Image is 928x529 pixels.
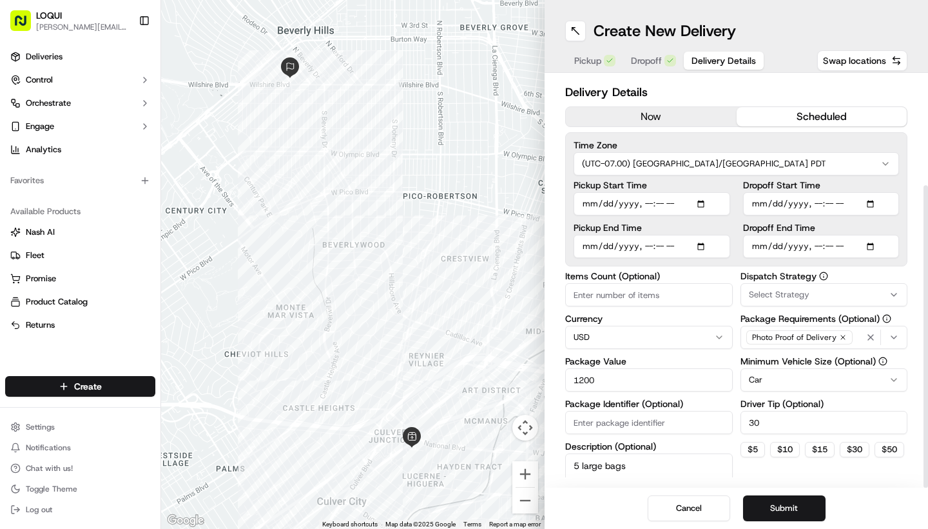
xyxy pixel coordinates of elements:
button: [PERSON_NAME][EMAIL_ADDRESS][DOMAIN_NAME] [36,22,128,32]
input: Enter package value [565,368,733,392]
span: Chat with us! [26,463,73,474]
button: LOQUI [36,9,62,22]
button: Create [5,376,155,397]
button: $10 [770,442,800,457]
button: Zoom out [512,488,538,514]
button: Map camera controls [512,415,538,441]
span: Engage [26,121,54,132]
div: Available Products [5,201,155,222]
div: Favorites [5,170,155,191]
button: Settings [5,418,155,436]
button: Control [5,70,155,90]
label: Time Zone [574,141,899,150]
textarea: 5 large bags [565,454,733,526]
button: Nash AI [5,222,155,243]
input: Enter number of items [565,283,733,306]
button: Package Requirements (Optional) [882,314,891,323]
label: Package Identifier (Optional) [565,399,733,408]
button: Returns [5,315,155,335]
label: Minimum Vehicle Size (Optional) [740,357,908,366]
label: Package Value [565,357,733,366]
button: Submit [743,495,826,521]
button: scheduled [737,107,907,126]
button: Swap locations [817,50,907,71]
a: Deliveries [5,46,155,67]
button: Notifications [5,439,155,457]
button: Chat with us! [5,459,155,477]
a: Fleet [10,250,150,261]
input: Enter driver tip amount [740,411,908,434]
span: Analytics [26,144,61,155]
button: Toggle Theme [5,480,155,498]
button: $15 [805,442,835,457]
button: LOQUI[PERSON_NAME][EMAIL_ADDRESS][DOMAIN_NAME] [5,5,133,36]
a: Open this area in Google Maps (opens a new window) [164,512,207,529]
button: $30 [840,442,869,457]
span: Dropoff [631,54,662,67]
label: Currency [565,314,733,323]
button: Dispatch Strategy [819,272,828,281]
button: Product Catalog [5,292,155,312]
span: Deliveries [26,51,63,63]
button: $5 [740,442,765,457]
label: Dropoff Start Time [743,181,900,190]
button: Fleet [5,245,155,266]
button: Orchestrate [5,93,155,114]
span: Fleet [26,250,44,261]
img: Google [164,512,207,529]
span: Photo Proof of Delivery [752,332,836,343]
button: Select Strategy [740,283,908,306]
button: Photo Proof of Delivery [740,326,908,349]
span: Toggle Theme [26,484,77,494]
label: Dropoff End Time [743,223,900,232]
label: Dispatch Strategy [740,272,908,281]
button: Cancel [648,495,730,521]
button: $50 [875,442,904,457]
a: Analytics [5,139,155,160]
h2: Delivery Details [565,83,907,101]
span: Notifications [26,443,71,453]
span: Select Strategy [749,289,809,301]
a: Returns [10,319,150,331]
span: Pickup [574,54,601,67]
button: Minimum Vehicle Size (Optional) [878,357,887,366]
span: Log out [26,504,52,515]
span: Map data ©2025 Google [385,521,456,528]
span: Settings [26,422,55,432]
a: Product Catalog [10,296,150,308]
a: Terms (opens in new tab) [463,521,481,528]
button: Zoom in [512,461,538,487]
span: Product Catalog [26,296,88,308]
span: Swap locations [823,54,886,67]
a: Promise [10,273,150,284]
span: Delivery Details [691,54,756,67]
a: Nash AI [10,226,150,238]
input: Enter package identifier [565,411,733,434]
button: Promise [5,268,155,289]
a: Report a map error [489,521,541,528]
button: Keyboard shortcuts [322,520,378,529]
label: Pickup End Time [574,223,730,232]
span: Returns [26,319,55,331]
label: Pickup Start Time [574,181,730,190]
button: Engage [5,116,155,137]
h1: Create New Delivery [594,21,736,41]
span: Create [74,380,102,393]
label: Package Requirements (Optional) [740,314,908,323]
button: Log out [5,501,155,519]
label: Driver Tip (Optional) [740,399,908,408]
span: Control [26,74,53,86]
span: Promise [26,273,56,284]
label: Items Count (Optional) [565,272,733,281]
button: now [566,107,737,126]
label: Description (Optional) [565,442,733,451]
span: Orchestrate [26,97,71,109]
span: Nash AI [26,226,55,238]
